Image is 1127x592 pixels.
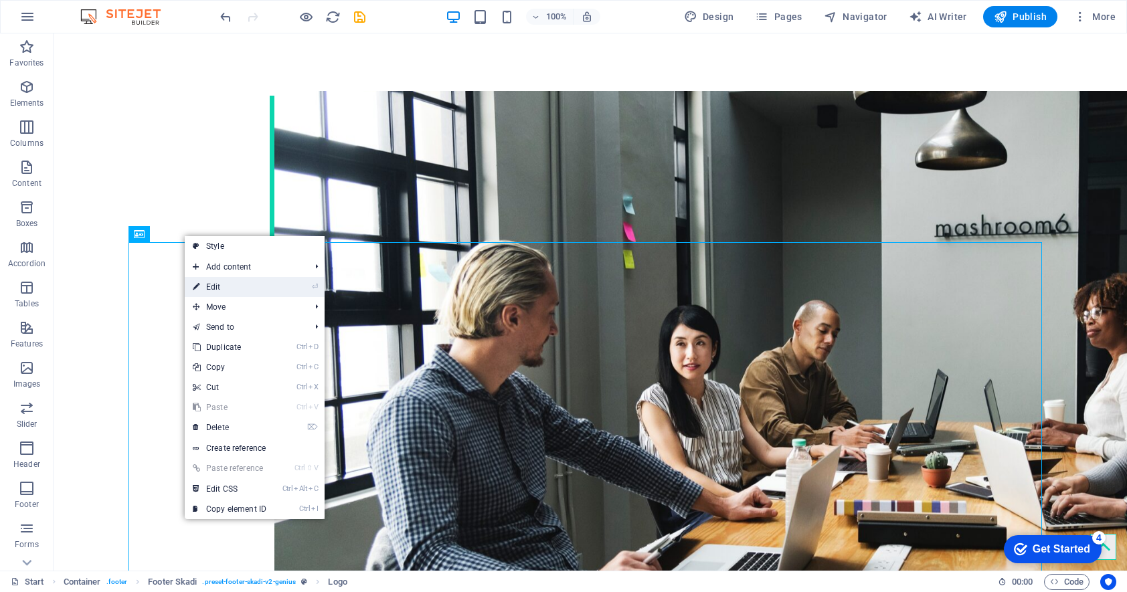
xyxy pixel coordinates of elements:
[307,464,313,472] i: ⇧
[13,459,40,470] p: Header
[314,464,318,472] i: V
[296,403,307,411] i: Ctrl
[1073,10,1116,23] span: More
[998,574,1033,590] h6: Session time
[106,574,128,590] span: . footer
[750,6,807,27] button: Pages
[307,423,318,431] i: ⌦
[325,9,341,25] button: reload
[15,539,39,550] p: Forms
[64,574,101,590] span: Click to select. Double-click to edit
[325,9,341,25] i: Reload page
[9,58,44,68] p: Favorites
[909,10,967,23] span: AI Writer
[296,363,307,371] i: Ctrl
[39,15,97,27] div: Get Started
[1012,574,1033,590] span: 00 00
[903,6,972,27] button: AI Writer
[11,574,44,590] a: Click to cancel selection. Double-click to open Pages
[298,9,314,25] button: Click here to leave preview mode and continue editing
[10,138,44,149] p: Columns
[17,419,37,429] p: Slider
[13,379,41,389] p: Images
[351,9,367,25] button: save
[218,9,234,25] i: Undo: Delete elements (Ctrl+Z)
[185,417,274,437] a: ⌦Delete
[185,377,274,397] a: CtrlXCut
[16,218,38,229] p: Boxes
[296,342,307,351] i: Ctrl
[352,9,367,25] i: Save (Ctrl+S)
[15,298,39,309] p: Tables
[77,9,177,25] img: Editor Logo
[218,9,234,25] button: undo
[328,574,347,590] span: Click to select. Double-click to edit
[99,3,112,16] div: 4
[296,383,307,391] i: Ctrl
[581,11,593,23] i: On resize automatically adjust zoom level to fit chosen device.
[148,574,197,590] span: Click to select. Double-click to edit
[185,277,274,297] a: ⏎Edit
[309,403,318,411] i: V
[11,7,108,35] div: Get Started 4 items remaining, 20% complete
[294,464,305,472] i: Ctrl
[1044,574,1090,590] button: Code
[309,383,318,391] i: X
[1021,577,1023,587] span: :
[679,6,740,27] div: Design (Ctrl+Alt+Y)
[185,357,274,377] a: CtrlCCopy
[546,9,568,25] h6: 100%
[679,6,740,27] button: Design
[15,499,39,510] p: Footer
[185,397,274,417] a: CtrlVPaste
[185,257,305,277] span: Add content
[311,504,318,513] i: I
[64,574,347,590] nav: breadcrumb
[185,317,305,337] a: Send to
[1100,574,1116,590] button: Usercentrics
[282,484,293,493] i: Ctrl
[684,10,734,23] span: Design
[824,10,887,23] span: Navigator
[185,479,274,499] a: CtrlAltCEdit CSS
[294,484,307,493] i: Alt
[309,484,318,493] i: C
[994,10,1047,23] span: Publish
[10,98,44,108] p: Elements
[755,10,802,23] span: Pages
[185,499,274,519] a: CtrlICopy element ID
[185,438,325,458] a: Create reference
[185,297,305,317] span: Move
[312,282,318,291] i: ⏎
[309,342,318,351] i: D
[1068,6,1121,27] button: More
[983,6,1057,27] button: Publish
[8,258,46,269] p: Accordion
[185,236,325,256] a: Style
[526,9,574,25] button: 100%
[299,504,310,513] i: Ctrl
[818,6,893,27] button: Navigator
[185,458,274,478] a: Ctrl⇧VPaste reference
[1050,574,1083,590] span: Code
[12,178,41,189] p: Content
[309,363,318,371] i: C
[11,338,43,349] p: Features
[185,337,274,357] a: CtrlDDuplicate
[301,578,307,585] i: This element is a customizable preset
[202,574,296,590] span: . preset-footer-skadi-v2-genius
